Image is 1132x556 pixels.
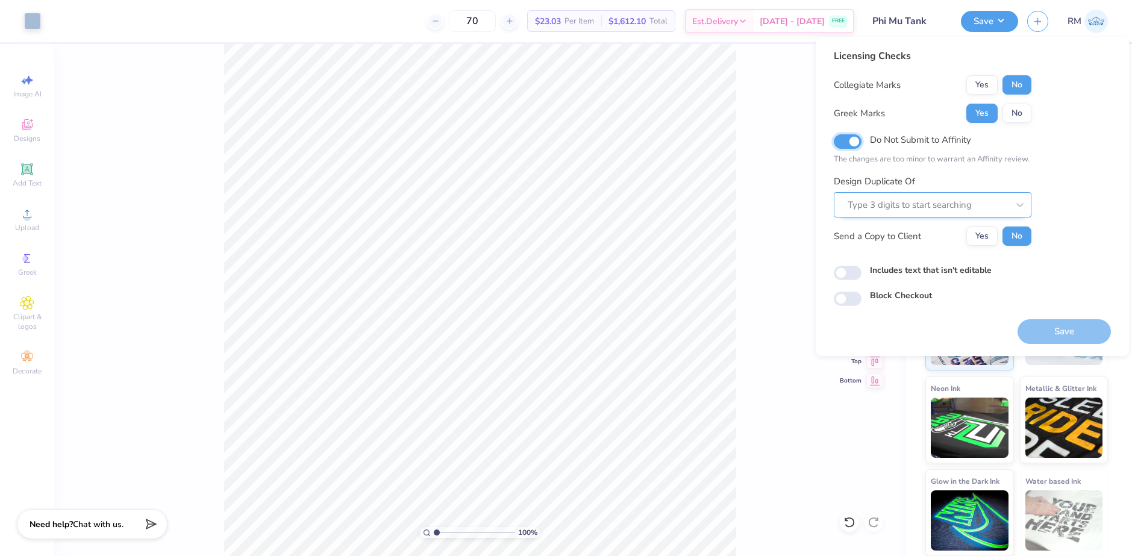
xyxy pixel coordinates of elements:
span: Add Text [13,178,42,188]
input: – – [449,10,496,32]
img: Glow in the Dark Ink [931,490,1008,551]
span: Upload [15,223,39,233]
button: No [1002,75,1031,95]
span: [DATE] - [DATE] [760,15,825,28]
span: $23.03 [535,15,561,28]
span: Designs [14,134,40,143]
span: Top [840,357,862,366]
span: 100 % [518,527,537,538]
span: Bottom [840,376,862,385]
div: Send a Copy to Client [834,230,921,243]
label: Design Duplicate Of [834,175,915,189]
button: Yes [966,75,998,95]
img: Roberta Manuel [1084,10,1108,33]
span: Decorate [13,366,42,376]
img: Metallic & Glitter Ink [1025,398,1103,458]
button: No [1002,226,1031,246]
span: Image AI [13,89,42,99]
label: Block Checkout [870,289,932,302]
div: Collegiate Marks [834,78,901,92]
span: Greek [18,267,37,277]
button: Yes [966,226,998,246]
p: The changes are too minor to warrant an Affinity review. [834,154,1031,166]
button: No [1002,104,1031,123]
div: Greek Marks [834,107,885,120]
div: Licensing Checks [834,49,1031,63]
span: FREE [832,17,845,25]
span: Total [649,15,668,28]
span: Neon Ink [931,382,960,395]
label: Do Not Submit to Affinity [870,132,971,148]
label: Includes text that isn't editable [870,264,992,276]
button: Yes [966,104,998,123]
span: Glow in the Dark Ink [931,475,999,487]
img: Water based Ink [1025,490,1103,551]
a: RM [1068,10,1108,33]
img: Neon Ink [931,398,1008,458]
span: Clipart & logos [6,312,48,331]
span: $1,612.10 [608,15,646,28]
span: Water based Ink [1025,475,1081,487]
span: Metallic & Glitter Ink [1025,382,1096,395]
span: Chat with us. [73,519,124,530]
span: Per Item [564,15,594,28]
button: Save [961,11,1018,32]
strong: Need help? [30,519,73,530]
input: Untitled Design [863,9,952,33]
span: RM [1068,14,1081,28]
span: Est. Delivery [692,15,738,28]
